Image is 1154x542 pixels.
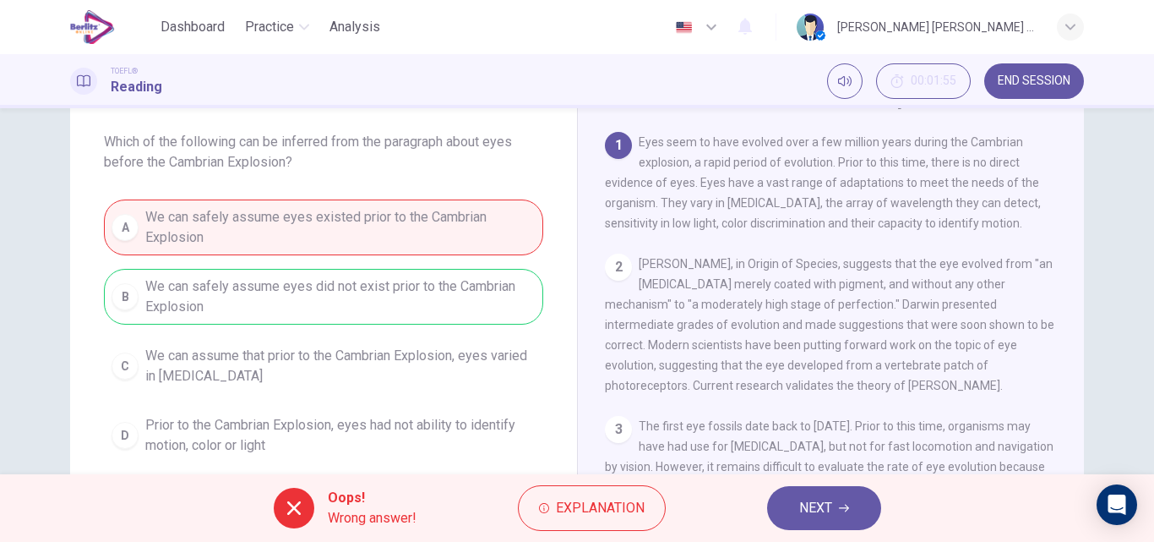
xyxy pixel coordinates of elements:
[605,257,1054,392] span: [PERSON_NAME], in Origin of Species, suggests that the eye evolved from "an [MEDICAL_DATA] merely...
[323,12,387,42] button: Analysis
[797,14,824,41] img: Profile picture
[556,496,645,520] span: Explanation
[911,74,956,88] span: 00:01:55
[837,17,1037,37] div: [PERSON_NAME] [PERSON_NAME] Toledo
[767,486,881,530] button: NEXT
[111,65,138,77] span: TOEFL®
[605,416,632,443] div: 3
[605,132,632,159] div: 1
[605,135,1041,230] span: Eyes seem to have evolved over a few million years during the Cambrian explosion, a rapid period ...
[245,17,294,37] span: Practice
[328,508,416,528] span: Wrong answer!
[238,12,316,42] button: Practice
[673,21,694,34] img: en
[111,77,162,97] h1: Reading
[876,63,971,99] div: Hide
[799,496,832,520] span: NEXT
[998,74,1070,88] span: END SESSION
[876,63,971,99] button: 00:01:55
[104,132,543,172] span: Which of the following can be inferred from the paragraph about eyes before the Cambrian Explosion?
[70,10,115,44] img: EduSynch logo
[161,17,225,37] span: Dashboard
[154,12,231,42] button: Dashboard
[1097,485,1137,525] div: Open Intercom Messenger
[984,63,1084,99] button: END SESSION
[328,488,416,508] span: Oops!
[329,17,380,37] span: Analysis
[605,254,632,281] div: 2
[518,485,666,531] button: Explanation
[827,63,863,99] div: Mute
[70,10,154,44] a: EduSynch logo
